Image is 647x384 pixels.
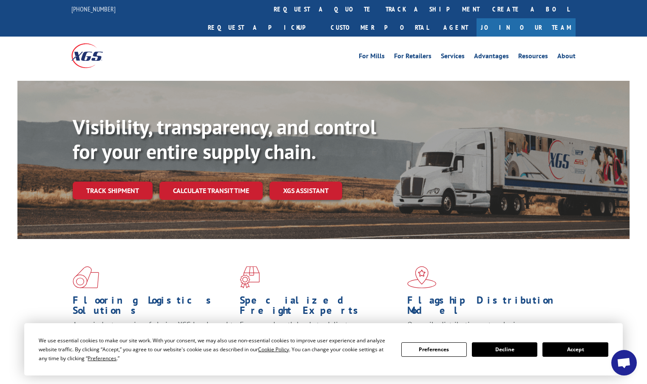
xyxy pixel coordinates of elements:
a: [PHONE_NUMBER] [71,5,116,13]
a: For Retailers [394,53,431,62]
a: Agent [435,18,477,37]
span: Preferences [88,355,116,362]
a: Services [441,53,465,62]
h1: Specialized Freight Experts [240,295,400,320]
button: Preferences [401,342,467,357]
a: Advantages [474,53,509,62]
a: For Mills [359,53,385,62]
a: Calculate transit time [159,182,263,200]
a: Resources [518,53,548,62]
p: From overlength loads to delicate cargo, our experienced staff knows the best way to move your fr... [240,320,400,358]
a: Track shipment [73,182,153,199]
a: Customer Portal [324,18,435,37]
a: About [557,53,576,62]
h1: Flooring Logistics Solutions [73,295,233,320]
a: Join Our Team [477,18,576,37]
span: Cookie Policy [258,346,289,353]
span: Our agile distribution network gives you nationwide inventory management on demand. [407,320,564,340]
a: XGS ASSISTANT [270,182,342,200]
button: Decline [472,342,537,357]
h1: Flagship Distribution Model [407,295,568,320]
button: Accept [542,342,608,357]
span: As an industry carrier of choice, XGS has brought innovation and dedication to flooring logistics... [73,320,233,350]
b: Visibility, transparency, and control for your entire supply chain. [73,114,376,165]
a: Request a pickup [201,18,324,37]
div: We use essential cookies to make our site work. With your consent, we may also use non-essential ... [39,336,391,363]
img: xgs-icon-focused-on-flooring-red [240,266,260,288]
div: Cookie Consent Prompt [24,323,623,375]
img: xgs-icon-flagship-distribution-model-red [407,266,437,288]
img: xgs-icon-total-supply-chain-intelligence-red [73,266,99,288]
div: Open chat [611,350,637,375]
